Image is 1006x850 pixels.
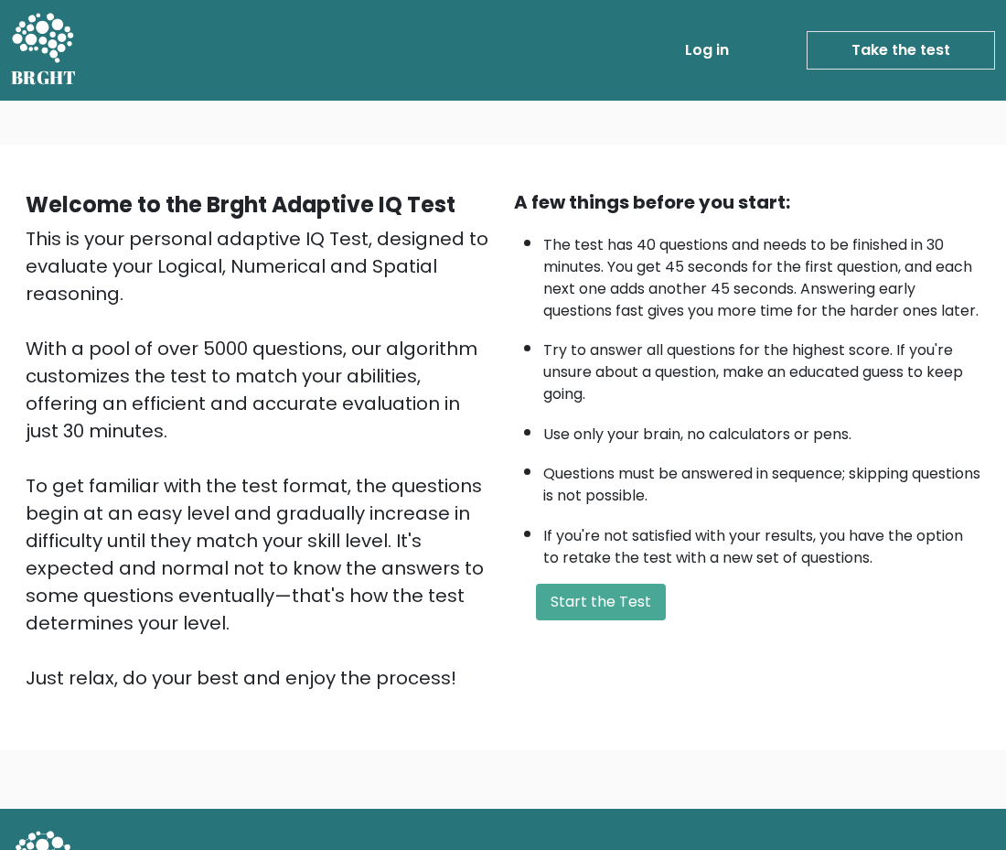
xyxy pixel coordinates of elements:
li: The test has 40 questions and needs to be finished in 30 minutes. You get 45 seconds for the firs... [543,225,980,322]
div: A few things before you start: [514,188,980,216]
a: Log in [678,32,736,69]
a: BRGHT [11,7,77,93]
a: Take the test [807,31,995,70]
li: If you're not satisfied with your results, you have the option to retake the test with a new set ... [543,516,980,569]
li: Use only your brain, no calculators or pens. [543,414,980,446]
button: Start the Test [536,584,666,620]
h5: BRGHT [11,67,77,89]
div: This is your personal adaptive IQ Test, designed to evaluate your Logical, Numerical and Spatial ... [26,225,492,692]
li: Try to answer all questions for the highest score. If you're unsure about a question, make an edu... [543,330,980,405]
b: Welcome to the Brght Adaptive IQ Test [26,189,455,220]
li: Questions must be answered in sequence; skipping questions is not possible. [543,454,980,507]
